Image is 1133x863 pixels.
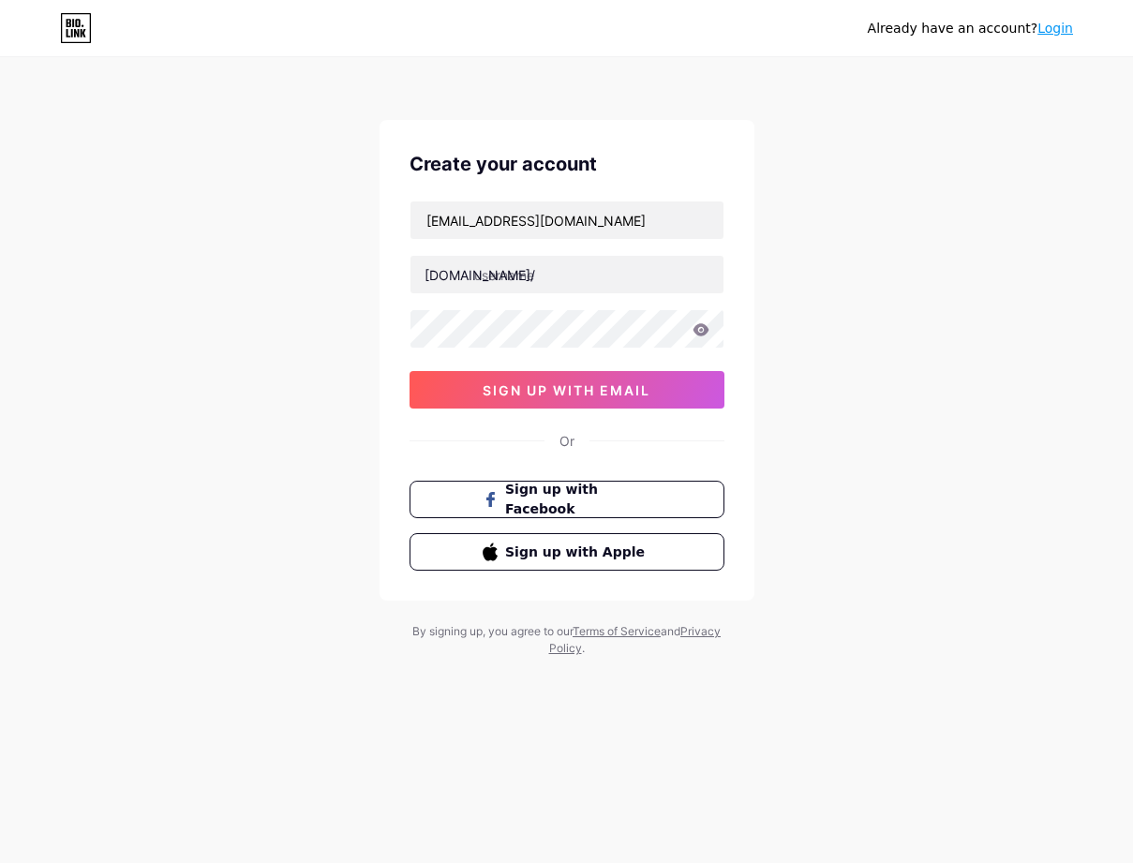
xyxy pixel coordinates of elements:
div: Already have an account? [868,19,1073,38]
div: [DOMAIN_NAME]/ [425,265,535,285]
input: username [410,256,723,293]
input: Email [410,201,723,239]
span: Sign up with Facebook [505,480,650,519]
button: sign up with email [410,371,724,409]
div: By signing up, you agree to our and . [408,623,726,657]
span: Sign up with Apple [505,543,650,562]
button: Sign up with Apple [410,533,724,571]
a: Login [1037,21,1073,36]
a: Terms of Service [573,624,661,638]
div: Or [559,431,574,451]
span: sign up with email [483,382,650,398]
div: Create your account [410,150,724,178]
button: Sign up with Facebook [410,481,724,518]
